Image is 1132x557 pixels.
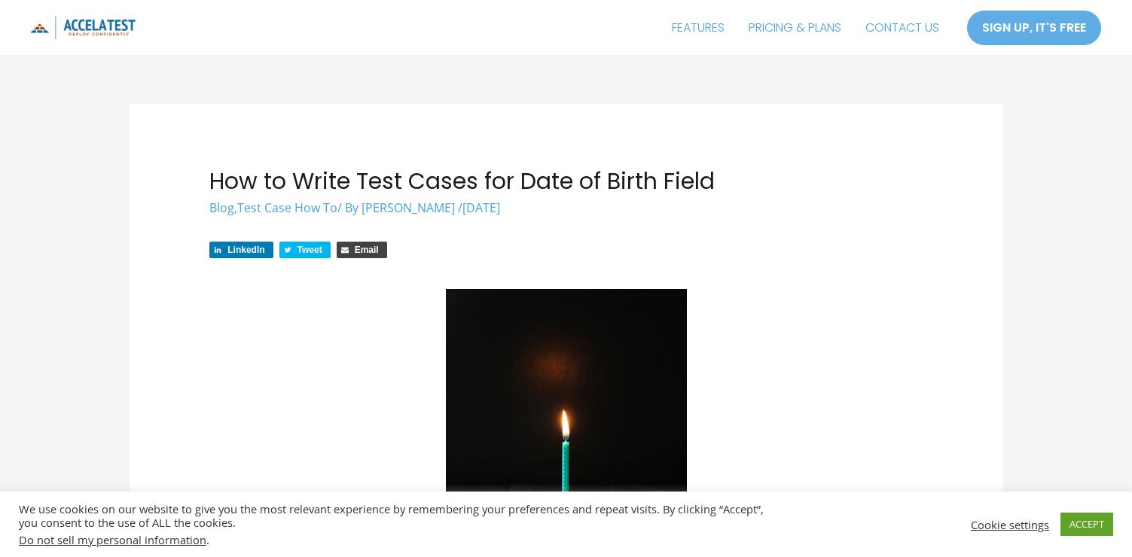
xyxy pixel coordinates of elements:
[355,245,379,255] span: Email
[737,9,853,47] a: PRICING & PLANS
[19,502,785,546] div: We use cookies on our website to give you the most relevant experience by remembering your prefer...
[19,533,785,546] div: .
[853,9,951,47] a: CONTACT US
[1060,513,1113,536] a: ACCEPT
[209,168,923,195] h1: How to Write Test Cases for Date of Birth Field
[362,199,455,216] span: [PERSON_NAME]
[209,199,234,216] a: Blog
[660,9,951,47] nav: Site Navigation
[279,242,331,258] a: Share on Twitter
[966,10,1102,46] a: SIGN UP, IT'S FREE
[227,245,264,255] span: LinkedIn
[209,199,923,217] div: / By /
[660,9,737,47] a: FEATURES
[337,242,387,258] a: Share via Email
[971,518,1049,531] a: Cookie settings
[297,245,322,255] span: Tweet
[30,16,136,39] img: icon
[237,199,337,216] a: Test Case How To
[209,199,337,216] span: ,
[209,242,273,258] a: Share on LinkedIn
[362,199,458,216] a: [PERSON_NAME]
[462,199,500,216] span: [DATE]
[19,532,206,547] a: Do not sell my personal information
